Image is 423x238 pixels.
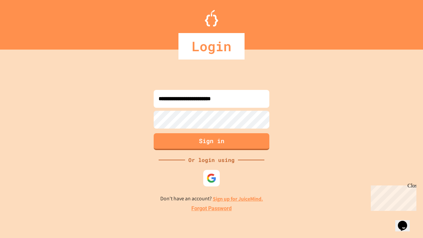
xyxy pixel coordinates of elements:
button: Sign in [154,133,269,150]
a: Sign up for JuiceMind. [213,195,263,202]
iframe: chat widget [368,183,416,211]
p: Don't have an account? [160,195,263,203]
img: google-icon.svg [207,173,216,183]
a: Forgot Password [191,205,232,213]
div: Login [178,33,245,59]
iframe: chat widget [395,212,416,231]
img: Logo.svg [205,10,218,26]
div: Or login using [185,156,238,164]
div: Chat with us now!Close [3,3,46,42]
